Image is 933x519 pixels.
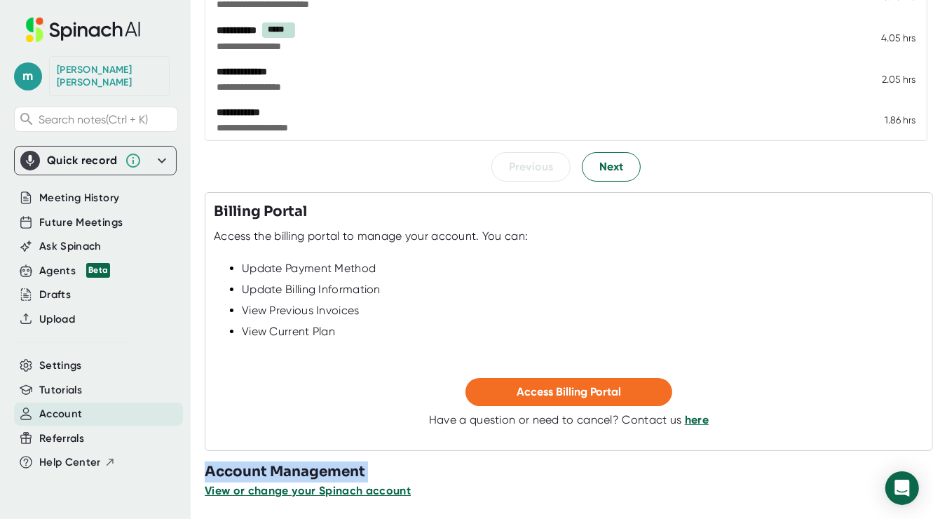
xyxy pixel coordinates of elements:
div: Update Payment Method [242,262,924,276]
div: Beta [86,263,110,278]
button: View or change your Spinach account [205,483,411,499]
span: Next [599,159,623,175]
div: Have a question or need to cancel? Contact us [429,413,709,427]
h3: Billing Portal [214,201,307,222]
a: here [685,413,709,426]
button: Agents Beta [39,263,110,279]
button: Previous [491,152,571,182]
span: m [14,62,42,90]
span: View or change your Spinach account [205,484,411,497]
td: 1.86 hrs [841,100,927,140]
button: Next [582,152,641,182]
button: Drafts [39,287,71,303]
button: Tutorials [39,382,82,398]
td: 4.05 hrs [841,17,927,58]
button: Future Meetings [39,215,123,231]
span: Access Billing Portal [517,385,621,398]
button: Upload [39,311,75,328]
button: Ask Spinach [39,238,102,255]
button: Meeting History [39,190,119,206]
span: Previous [509,159,553,175]
button: Account [39,406,82,422]
button: Help Center [39,454,116,471]
div: View Current Plan [242,325,924,339]
button: Access Billing Portal [465,378,672,406]
div: Update Billing Information [242,283,924,297]
div: Quick record [20,147,170,175]
div: View Previous Invoices [242,304,924,318]
h3: Account Management [205,461,933,483]
div: Agents [39,263,110,279]
div: Access the billing portal to manage your account. You can: [214,229,528,243]
td: 2.05 hrs [841,59,927,100]
span: Search notes (Ctrl + K) [39,113,148,126]
div: Quick record [47,154,118,168]
div: Open Intercom Messenger [885,471,919,505]
button: Settings [39,358,82,374]
span: Help Center [39,454,101,471]
button: Referrals [39,431,84,447]
div: Matt Filion [57,64,162,88]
